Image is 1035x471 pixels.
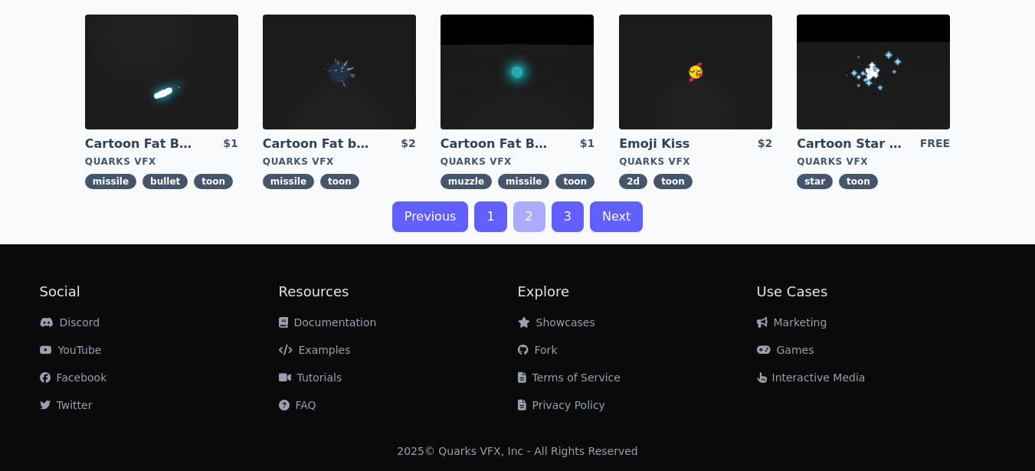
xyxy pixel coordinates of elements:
div: Quarks VFX [441,155,594,168]
a: YouTube [40,344,102,356]
div: $1 [580,136,594,152]
a: Terms of Service [518,371,621,384]
a: Games [757,344,814,356]
span: toon [194,174,233,189]
span: toon [839,174,878,189]
div: 2025 © Quarks VFX, Inc - All Rights Reserved [397,443,638,459]
a: Marketing [757,316,827,329]
div: $2 [758,136,772,152]
h2: Use Cases [757,281,996,303]
a: Twitter [40,399,93,411]
span: star [797,174,833,189]
a: Next [590,201,643,232]
img: imgAlt [797,15,950,129]
a: Previous [392,201,469,232]
a: Showcases [518,316,595,329]
a: Facebook [40,371,107,384]
a: Documentation [279,316,377,329]
span: missile [498,174,549,189]
span: toon [320,174,359,189]
span: toon [653,174,693,189]
a: Privacy Policy [518,399,605,411]
span: missile [85,174,136,189]
img: imgAlt [441,15,594,129]
div: $2 [401,136,415,152]
a: Cartoon Fat Bullet [85,136,195,152]
a: Examples [279,344,351,356]
a: Emoji Kiss [619,136,729,152]
span: muzzle [441,174,492,189]
span: bullet [142,174,188,189]
a: Cartoon Fat bullet explosion [263,136,373,152]
span: missile [263,174,314,189]
a: 3 [552,201,584,232]
span: toon [555,174,594,189]
div: Quarks VFX [263,155,416,168]
a: 1 [474,201,506,232]
div: Quarks VFX [619,155,772,168]
div: FREE [920,136,950,152]
span: 2d [619,174,647,189]
img: imgAlt [263,15,416,129]
a: Cartoon Fat Bullet Muzzle Flash [441,136,551,152]
a: FAQ [279,399,316,411]
div: Quarks VFX [85,155,238,168]
h2: Resources [279,281,518,303]
img: imgAlt [85,15,238,129]
h2: Explore [518,281,757,303]
a: Fork [518,344,558,356]
img: imgAlt [619,15,772,129]
div: Quarks VFX [797,155,950,168]
a: Tutorials [279,371,342,384]
a: Cartoon Star field [797,136,907,152]
a: Discord [40,316,100,329]
div: $1 [223,136,237,152]
a: Interactive Media [757,371,866,384]
a: 2 [513,201,545,232]
h2: Social [40,281,279,303]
